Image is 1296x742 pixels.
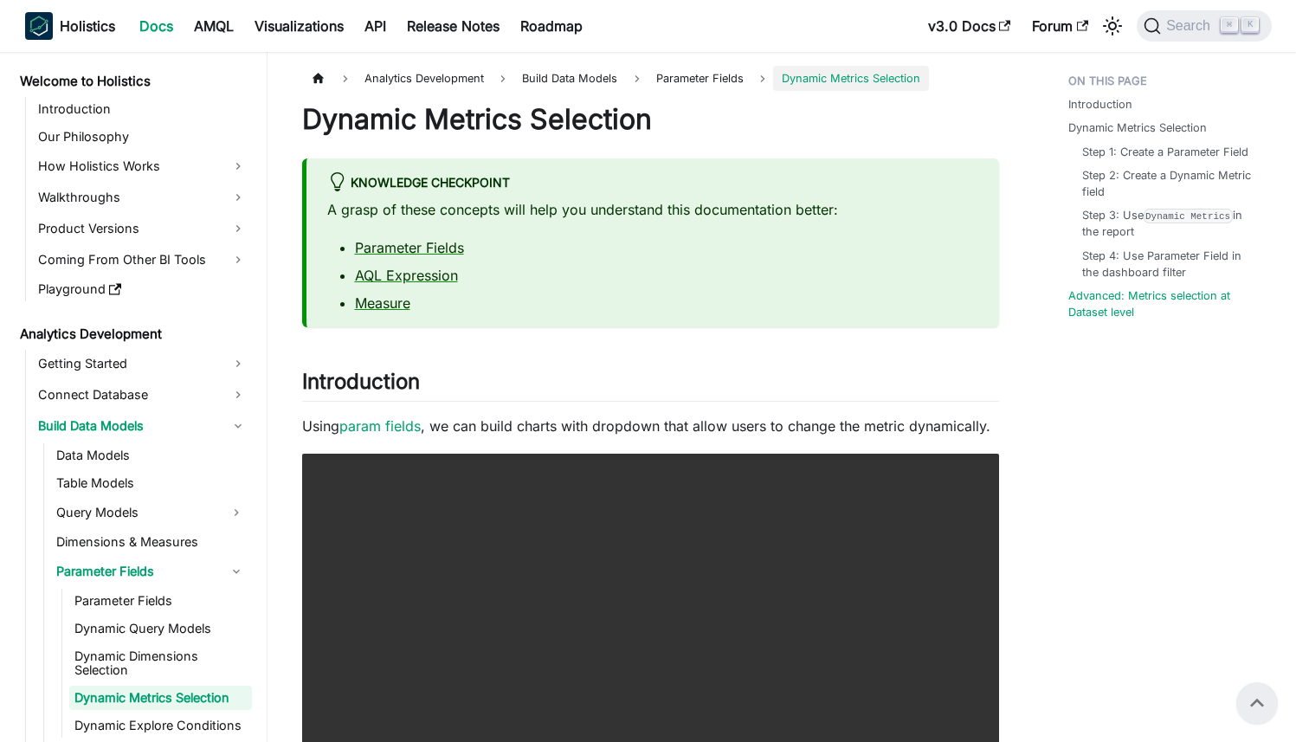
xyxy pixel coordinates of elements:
[33,381,252,409] a: Connect Database
[648,66,752,91] a: Parameter Fields
[60,16,115,36] b: Holistics
[69,616,252,641] a: Dynamic Query Models
[1082,167,1254,200] a: Step 2: Create a Dynamic Metric field
[1236,682,1278,724] button: Scroll back to top
[355,239,464,256] a: Parameter Fields
[1082,248,1254,281] a: Step 4: Use Parameter Field in the dashboard filter
[1068,96,1132,113] a: Introduction
[1241,17,1259,33] kbd: K
[302,66,999,91] nav: Breadcrumbs
[33,152,252,180] a: How Holistics Works
[302,416,999,436] p: Using , we can build charts with dropdown that allow users to change the metric dynamically.
[354,12,397,40] a: API
[69,644,252,682] a: Dynamic Dimensions Selection
[51,530,252,554] a: Dimensions & Measures
[302,369,999,402] h2: Introduction
[15,69,252,94] a: Welcome to Holistics
[1068,287,1261,320] a: Advanced: Metrics selection at Dataset level
[69,589,252,613] a: Parameter Fields
[1137,10,1271,42] button: Search (Command+K)
[69,713,252,738] a: Dynamic Explore Conditions
[221,499,252,526] button: Expand sidebar category 'Query Models'
[656,72,744,85] span: Parameter Fields
[1082,207,1254,240] a: Step 3: UseDynamic Metricsin the report
[397,12,510,40] a: Release Notes
[327,172,978,195] div: knowledge checkpoint
[51,471,252,495] a: Table Models
[302,66,335,91] a: Home page
[356,66,493,91] span: Analytics Development
[513,66,626,91] span: Build Data Models
[1082,144,1248,160] a: Step 1: Create a Parameter Field
[33,97,252,121] a: Introduction
[33,350,252,377] a: Getting Started
[244,12,354,40] a: Visualizations
[69,686,252,710] a: Dynamic Metrics Selection
[184,12,244,40] a: AMQL
[1022,12,1099,40] a: Forum
[302,102,999,137] h1: Dynamic Metrics Selection
[8,52,268,742] nav: Docs sidebar
[129,12,184,40] a: Docs
[221,558,252,585] button: Collapse sidebar category 'Parameter Fields'
[15,322,252,346] a: Analytics Development
[51,499,221,526] a: Query Models
[1068,119,1207,136] a: Dynamic Metrics Selection
[773,66,929,91] span: Dynamic Metrics Selection
[33,215,252,242] a: Product Versions
[25,12,53,40] img: Holistics
[327,199,978,220] p: A grasp of these concepts will help you understand this documentation better:
[51,443,252,468] a: Data Models
[25,12,115,40] a: HolisticsHolistics
[355,294,410,312] a: Measure
[51,558,221,585] a: Parameter Fields
[33,277,252,301] a: Playground
[355,267,458,284] a: AQL Expression
[1099,12,1126,40] button: Switch between dark and light mode (currently light mode)
[339,417,421,435] a: param fields
[1144,209,1233,223] code: Dynamic Metrics
[1161,18,1221,34] span: Search
[33,246,252,274] a: Coming From Other BI Tools
[33,184,252,211] a: Walkthroughs
[1221,17,1238,33] kbd: ⌘
[918,12,1022,40] a: v3.0 Docs
[33,125,252,149] a: Our Philosophy
[33,412,252,440] a: Build Data Models
[510,12,593,40] a: Roadmap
